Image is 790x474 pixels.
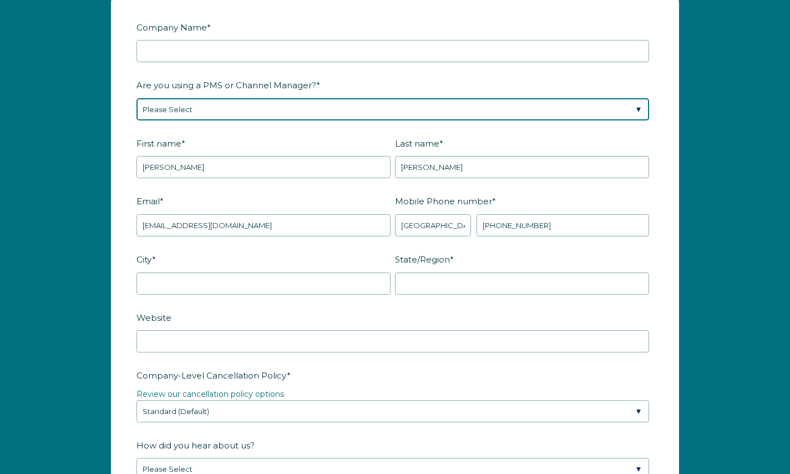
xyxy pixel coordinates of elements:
span: Are you using a PMS or Channel Manager? [136,77,316,94]
span: Company Name [136,19,207,36]
span: Last name [395,135,439,152]
span: Mobile Phone number [395,193,492,210]
span: Email [136,193,160,210]
span: First name [136,135,181,152]
span: Company-Level Cancellation Policy [136,367,287,384]
span: Website [136,309,171,326]
a: Review our cancellation policy options [136,389,284,399]
span: How did you hear about us? [136,437,255,454]
span: City [136,251,152,268]
span: State/Region [395,251,450,268]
